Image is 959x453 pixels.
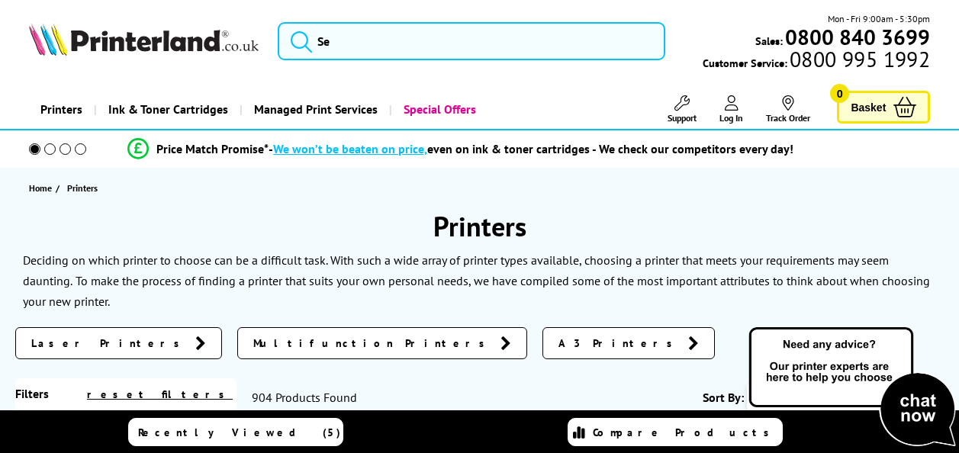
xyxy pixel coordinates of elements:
p: Deciding on which printer to choose can be a difficult task. With such a wide array of printer ty... [23,252,889,288]
a: Managed Print Services [240,90,389,129]
a: Multifunction Printers [237,327,527,359]
span: Sort By: [703,390,744,405]
span: Log In [719,112,743,124]
a: A3 Printers [542,327,715,359]
a: 0800 840 3699 [783,30,930,44]
span: Customer Service: [703,52,930,70]
p: To make the process of finding a printer that suits your own personal needs, we have compiled som... [23,273,930,309]
div: - even on ink & toner cartridges - We check our competitors every day! [269,141,793,156]
a: Basket 0 [837,91,930,124]
a: Compare Products [568,418,783,446]
a: reset filters [87,387,233,401]
a: Support [668,95,697,124]
a: Track Order [766,95,810,124]
img: Printerland Logo [29,23,259,56]
b: 0800 840 3699 [785,23,930,51]
a: Home [29,180,56,196]
span: 904 Products Found [252,390,357,405]
a: Ink & Toner Cartridges [94,90,240,129]
span: Laser Printers [31,336,188,351]
span: Multifunction Printers [253,336,493,351]
span: Sales: [755,34,783,48]
li: modal_Promise [8,136,914,162]
span: Recently Viewed (5) [138,426,341,439]
input: Se [278,22,665,60]
span: Basket [851,97,886,117]
span: We won’t be beaten on price, [273,141,427,156]
a: Printerland Logo [29,23,259,59]
h1: Printers [15,208,944,244]
a: Laser Printers [15,327,222,359]
span: A3 Printers [558,336,681,351]
img: Open Live Chat window [745,325,959,450]
a: Special Offers [389,90,488,129]
span: Filters [15,386,49,401]
span: 0 [830,84,849,103]
span: Compare Products [593,426,777,439]
span: Printers [67,182,98,194]
span: 0800 995 1992 [787,52,930,66]
span: Support [668,112,697,124]
span: Ink & Toner Cartridges [108,90,228,129]
span: Price Match Promise* [156,141,269,156]
span: Mon - Fri 9:00am - 5:30pm [828,11,930,26]
a: Log In [719,95,743,124]
a: Printers [29,90,94,129]
a: Recently Viewed (5) [128,418,343,446]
